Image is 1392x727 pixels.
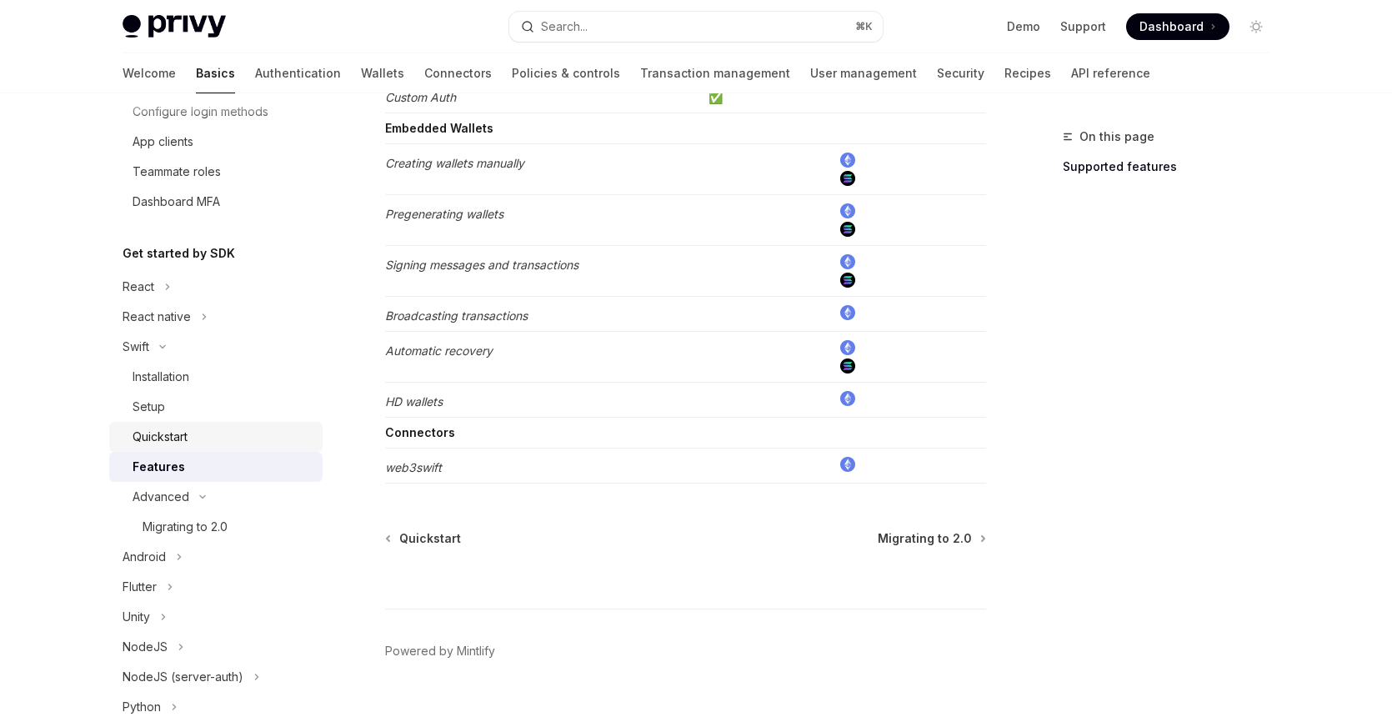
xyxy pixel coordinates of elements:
a: Demo [1007,18,1040,35]
h5: Get started by SDK [123,243,235,263]
img: solana.png [840,171,855,186]
em: HD wallets [385,394,443,409]
div: NodeJS (server-auth) [123,667,243,687]
img: ethereum.png [840,203,855,218]
strong: Embedded Wallets [385,121,493,135]
img: ethereum.png [840,153,855,168]
a: Connectors [424,53,492,93]
a: User management [810,53,917,93]
img: ethereum.png [840,391,855,406]
button: Toggle React native section [109,302,323,332]
a: Powered by Mintlify [385,643,495,659]
img: ethereum.png [840,457,855,472]
img: ethereum.png [840,305,855,320]
div: Quickstart [133,427,188,447]
em: Automatic recovery [385,343,493,358]
a: Authentication [255,53,341,93]
span: Quickstart [399,530,461,547]
a: Migrating to 2.0 [109,512,323,542]
a: Setup [109,392,323,422]
button: Toggle NodeJS section [109,632,323,662]
a: Migrating to 2.0 [878,530,984,547]
button: Toggle Android section [109,542,323,572]
span: On this page [1079,127,1154,147]
a: Teammate roles [109,157,323,187]
div: Search... [541,17,588,37]
button: Toggle Advanced section [109,482,323,512]
em: Pregenerating wallets [385,207,503,221]
em: Creating wallets manually [385,156,524,170]
button: Toggle Python section [109,692,323,722]
em: Custom Auth [385,90,456,104]
span: Migrating to 2.0 [878,530,972,547]
img: solana.png [840,358,855,374]
a: Welcome [123,53,176,93]
button: Toggle React section [109,272,323,302]
button: Open search [509,12,883,42]
div: Installation [133,367,189,387]
a: Transaction management [640,53,790,93]
a: API reference [1071,53,1150,93]
div: Setup [133,397,165,417]
button: Toggle Swift section [109,332,323,362]
div: Unity [123,607,150,627]
a: Recipes [1004,53,1051,93]
a: Features [109,452,323,482]
a: Security [937,53,984,93]
button: Toggle Unity section [109,602,323,632]
a: Wallets [361,53,404,93]
div: Teammate roles [133,162,221,182]
span: ⌘ K [855,20,873,33]
div: React [123,277,154,297]
td: ✅ [702,83,986,113]
img: ethereum.png [840,340,855,355]
a: Installation [109,362,323,392]
a: Dashboard MFA [109,187,323,217]
img: light logo [123,15,226,38]
a: Support [1060,18,1106,35]
div: Advanced [133,487,189,507]
a: Quickstart [387,530,461,547]
strong: Connectors [385,425,455,439]
div: Migrating to 2.0 [143,517,228,537]
em: Signing messages and transactions [385,258,578,272]
img: solana.png [840,222,855,237]
button: Toggle Flutter section [109,572,323,602]
button: Toggle NodeJS (server-auth) section [109,662,323,692]
div: Flutter [123,577,157,597]
a: Policies & controls [512,53,620,93]
div: App clients [133,132,193,152]
a: Supported features [1063,153,1283,180]
button: Toggle dark mode [1243,13,1269,40]
div: Dashboard MFA [133,192,220,212]
em: web3swift [385,460,442,474]
span: Dashboard [1139,18,1204,35]
div: Android [123,547,166,567]
a: Quickstart [109,422,323,452]
div: Features [133,457,185,477]
a: Dashboard [1126,13,1229,40]
a: App clients [109,127,323,157]
em: Broadcasting transactions [385,308,528,323]
div: Python [123,697,161,717]
div: React native [123,307,191,327]
img: solana.png [840,273,855,288]
img: ethereum.png [840,254,855,269]
div: Swift [123,337,149,357]
div: NodeJS [123,637,168,657]
a: Basics [196,53,235,93]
